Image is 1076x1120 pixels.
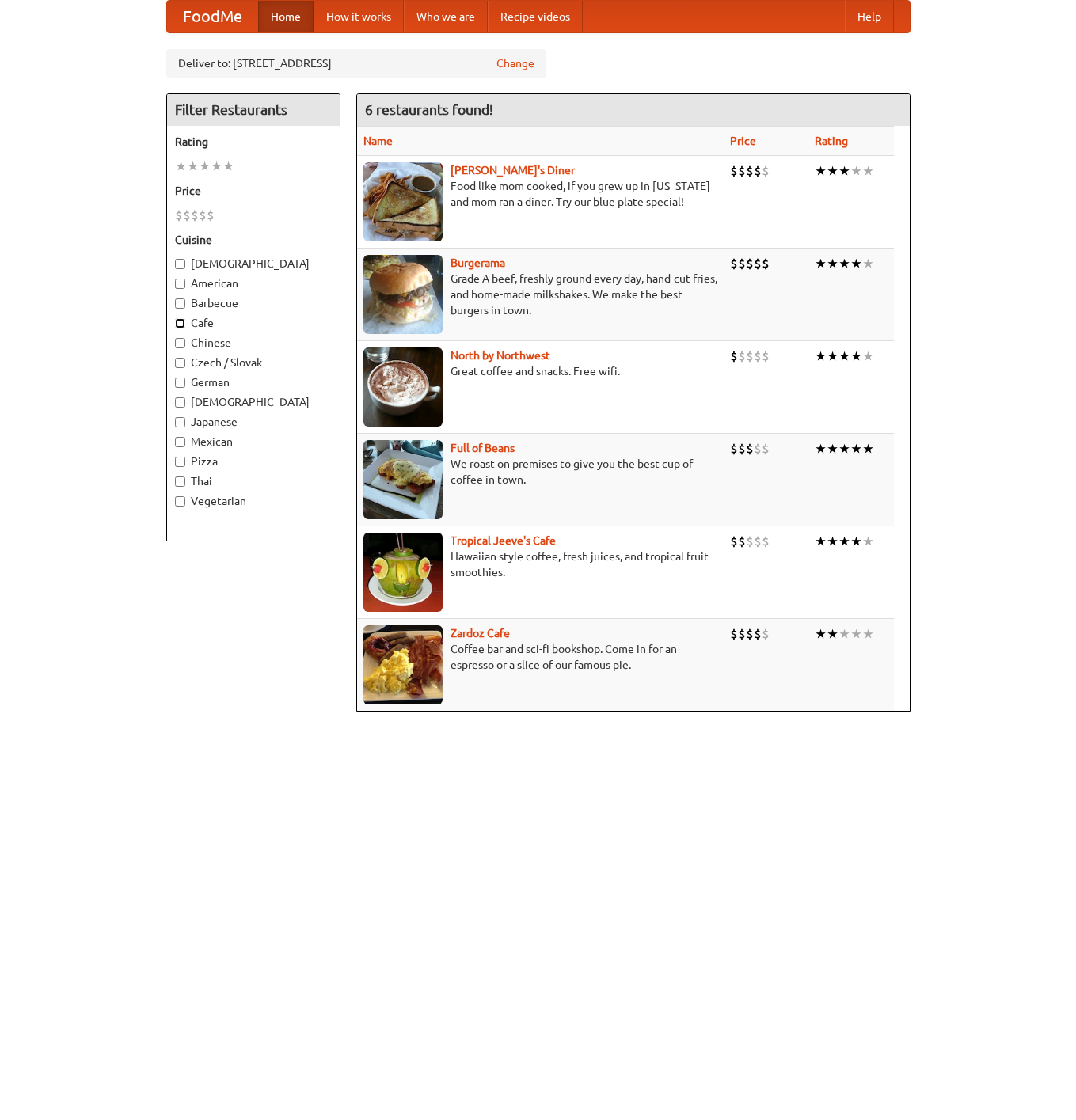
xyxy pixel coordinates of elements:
[314,1,404,32] a: How it works
[363,178,717,210] p: Food like mom cooked, if you grew up in [US_STATE] and mom ran a diner. Try our blue plate special!
[175,295,332,311] label: Barbecue
[175,259,185,269] input: [DEMOGRAPHIC_DATA]
[175,414,332,430] label: Japanese
[451,256,505,269] a: Burgerama
[850,162,862,180] li: ★
[738,625,746,643] li: $
[815,625,827,643] li: ★
[850,625,862,643] li: ★
[175,134,332,150] h5: Rating
[730,440,738,457] li: $
[363,255,443,334] img: burgerama.jpg
[827,440,838,457] li: ★
[363,440,443,519] img: beans.jpg
[175,394,332,410] label: [DEMOGRAPHIC_DATA]
[827,162,838,180] li: ★
[175,476,185,487] input: Thai
[838,347,850,365] li: ★
[738,440,746,457] li: $
[815,347,827,365] li: ★
[827,625,838,643] li: ★
[754,533,762,550] li: $
[862,162,874,180] li: ★
[211,158,222,175] li: ★
[363,162,443,241] img: sallys.jpg
[827,533,838,550] li: ★
[451,164,575,177] a: [PERSON_NAME]'s Diner
[746,255,754,272] li: $
[183,207,191,224] li: $
[762,533,770,550] li: $
[738,255,746,272] li: $
[730,347,738,365] li: $
[762,162,770,180] li: $
[738,533,746,550] li: $
[730,162,738,180] li: $
[404,1,488,32] a: Who we are
[175,256,332,271] label: [DEMOGRAPHIC_DATA]
[167,1,258,32] a: FoodMe
[365,102,493,117] ng-pluralize: 6 restaurants found!
[496,55,534,71] a: Change
[199,207,207,224] li: $
[175,315,332,331] label: Cafe
[850,533,862,550] li: ★
[815,533,827,550] li: ★
[363,135,393,147] a: Name
[815,135,848,147] a: Rating
[191,207,199,224] li: $
[363,533,443,612] img: jeeves.jpg
[738,347,746,365] li: $
[862,625,874,643] li: ★
[175,318,185,328] input: Cafe
[258,1,314,32] a: Home
[862,440,874,457] li: ★
[754,162,762,180] li: $
[175,397,185,408] input: [DEMOGRAPHIC_DATA]
[451,442,515,454] a: Full of Beans
[762,440,770,457] li: $
[363,271,717,318] p: Grade A beef, freshly ground every day, hand-cut fries, and home-made milkshakes. We make the bes...
[363,641,717,673] p: Coffee bar and sci-fi bookshop. Come in for an espresso or a slice of our famous pie.
[850,255,862,272] li: ★
[175,335,332,351] label: Chinese
[199,158,211,175] li: ★
[815,162,827,180] li: ★
[862,347,874,365] li: ★
[762,625,770,643] li: $
[363,456,717,488] p: We roast on premises to give you the best cup of coffee in town.
[746,440,754,457] li: $
[175,437,185,447] input: Mexican
[754,440,762,457] li: $
[827,255,838,272] li: ★
[850,347,862,365] li: ★
[746,162,754,180] li: $
[730,533,738,550] li: $
[827,347,838,365] li: ★
[838,533,850,550] li: ★
[746,347,754,365] li: $
[363,347,443,427] img: north.jpg
[845,1,894,32] a: Help
[451,534,556,547] a: Tropical Jeeve's Cafe
[488,1,583,32] a: Recipe videos
[746,533,754,550] li: $
[730,255,738,272] li: $
[175,298,185,309] input: Barbecue
[175,457,185,467] input: Pizza
[730,625,738,643] li: $
[754,255,762,272] li: $
[175,378,185,388] input: German
[175,496,185,507] input: Vegetarian
[451,349,550,362] a: North by Northwest
[738,162,746,180] li: $
[815,440,827,457] li: ★
[175,158,187,175] li: ★
[451,627,510,640] a: Zardoz Cafe
[746,625,754,643] li: $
